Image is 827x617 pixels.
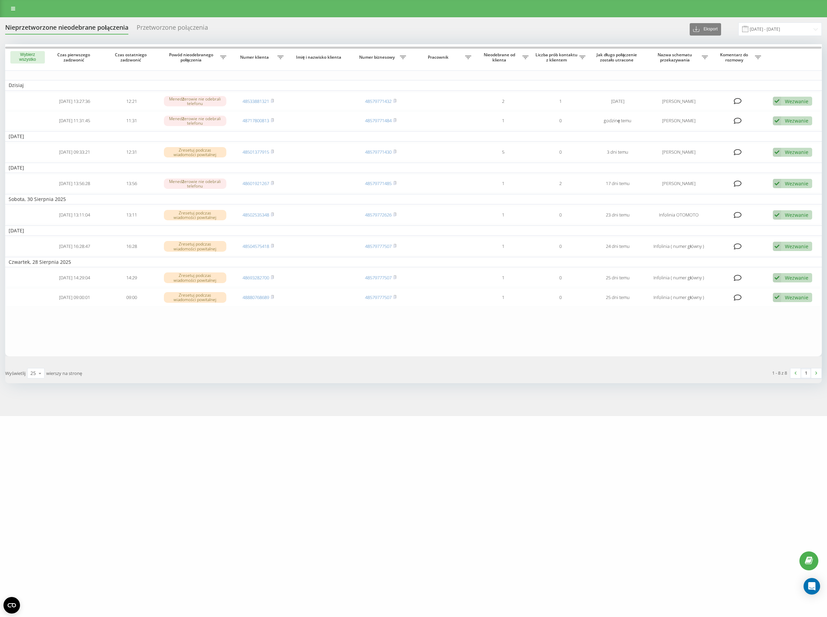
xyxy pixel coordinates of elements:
[646,174,711,193] td: [PERSON_NAME]
[5,225,822,236] td: [DATE]
[646,143,711,161] td: [PERSON_NAME]
[589,92,646,110] td: [DATE]
[5,80,822,90] td: Dzisiaj
[137,24,208,35] div: Przetworzone połączenia
[535,52,580,63] span: Liczba prób kontaktu z klientem
[46,269,103,287] td: [DATE] 14:29:04
[475,174,532,193] td: 1
[243,180,269,186] a: 48601921267
[3,597,20,614] button: Open CMP widget
[103,174,160,193] td: 13:56
[5,131,822,142] td: [DATE]
[5,257,822,267] td: Czwartek, 28 Sierpnia 2025
[365,149,392,155] a: 48579771430
[589,206,646,224] td: 23 dni temu
[164,179,226,189] div: Menedżerowie nie odebrali telefonu
[243,149,269,155] a: 48501377915
[5,194,822,204] td: Sobota, 30 Sierpnia 2025
[46,112,103,130] td: [DATE] 11:31:45
[589,288,646,307] td: 25 dni temu
[532,288,589,307] td: 0
[785,117,808,124] div: Wezwanie
[5,370,26,376] span: Wyświetlij
[475,92,532,110] td: 2
[478,52,522,63] span: Nieodebrane od klienta
[650,52,702,63] span: Nazwa schematu przekazywania
[532,92,589,110] td: 1
[46,237,103,256] td: [DATE] 16:28:47
[46,288,103,307] td: [DATE] 09:00:01
[785,294,808,301] div: Wezwanie
[46,206,103,224] td: [DATE] 13:11:04
[164,96,226,106] div: Menedżerowie nie odebrali telefonu
[243,274,269,281] a: 48693282700
[52,52,97,63] span: Czas pierwszego zadzwonić
[475,206,532,224] td: 1
[532,174,589,193] td: 2
[801,368,811,378] a: 1
[772,369,787,376] div: 1 - 8 z 8
[164,241,226,251] div: Zresetuj podczas wiadomości powitalnej
[164,210,226,220] div: Zresetuj podczas wiadomości powitalnej
[365,98,392,104] a: 48579771432
[109,52,154,63] span: Czas ostatniego zadzwonić
[243,117,269,124] a: 48717800813
[532,112,589,130] td: 0
[365,212,392,218] a: 48579772626
[103,143,160,161] td: 12:31
[164,116,226,126] div: Menedżerowie nie odebrali telefonu
[103,112,160,130] td: 11:31
[164,52,220,63] span: Powód nieodebranego połączenia
[785,274,808,281] div: Wezwanie
[589,174,646,193] td: 17 dni temu
[785,243,808,250] div: Wezwanie
[103,269,160,287] td: 14:29
[164,292,226,302] div: Zresetuj podczas wiadomości powitalnej
[365,180,392,186] a: 48579771485
[164,147,226,157] div: Zresetuj podczas wiadomości powitalnej
[532,269,589,287] td: 0
[293,55,346,60] span: Imię i nazwisko klienta
[646,288,711,307] td: Infolinia ( numer główny )
[532,206,589,224] td: 0
[589,112,646,130] td: godzinę temu
[10,51,45,64] button: Wybierz wszystko
[243,243,269,249] a: 48504575418
[475,288,532,307] td: 1
[103,92,160,110] td: 12:21
[646,206,711,224] td: Infolinia OTOMOTO
[589,143,646,161] td: 3 dni temu
[532,143,589,161] td: 0
[365,117,392,124] a: 48579771484
[356,55,400,60] span: Numer biznesowy
[595,52,640,63] span: Jak długo połączenie zostało utracone
[475,269,532,287] td: 1
[532,237,589,256] td: 0
[365,294,392,300] a: 48579777507
[413,55,465,60] span: Pracownik
[103,237,160,256] td: 16:28
[30,370,36,377] div: 25
[785,98,808,105] div: Wezwanie
[715,52,755,63] span: Komentarz do rozmowy
[103,206,160,224] td: 13:11
[475,112,532,130] td: 1
[646,92,711,110] td: [PERSON_NAME]
[46,370,82,376] span: wierszy na stronę
[164,272,226,283] div: Zresetuj podczas wiadomości powitalnej
[46,92,103,110] td: [DATE] 13:27:36
[589,269,646,287] td: 25 dni temu
[5,163,822,173] td: [DATE]
[233,55,277,60] span: Numer klienta
[46,143,103,161] td: [DATE] 09:33:21
[646,237,711,256] td: Infolinia ( numer główny )
[785,180,808,187] div: Wezwanie
[589,237,646,256] td: 24 dni temu
[646,112,711,130] td: [PERSON_NAME]
[365,274,392,281] a: 48579777507
[365,243,392,249] a: 48579777507
[46,174,103,193] td: [DATE] 13:56:28
[804,578,820,595] div: Open Intercom Messenger
[243,98,269,104] a: 48533881321
[646,269,711,287] td: Infolinia ( numer główny )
